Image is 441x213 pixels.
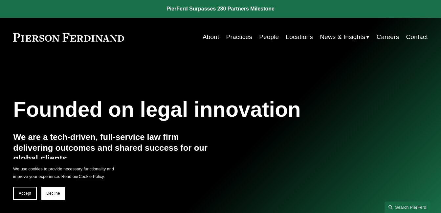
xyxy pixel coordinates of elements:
[78,174,103,179] a: Cookie Policy
[41,187,65,200] button: Decline
[13,165,118,180] p: We use cookies to provide necessary functionality and improve your experience. Read our .
[7,159,125,206] section: Cookie banner
[320,31,365,43] span: News & Insights
[385,202,430,213] a: Search this site
[320,31,369,43] a: folder dropdown
[46,191,60,196] span: Decline
[13,132,220,164] h4: We are a tech-driven, full-service law firm delivering outcomes and shared success for our global...
[286,31,313,43] a: Locations
[226,31,252,43] a: Practices
[13,187,37,200] button: Accept
[406,31,428,43] a: Contact
[19,191,31,196] span: Accept
[377,31,399,43] a: Careers
[203,31,219,43] a: About
[13,98,359,122] h1: Founded on legal innovation
[259,31,279,43] a: People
